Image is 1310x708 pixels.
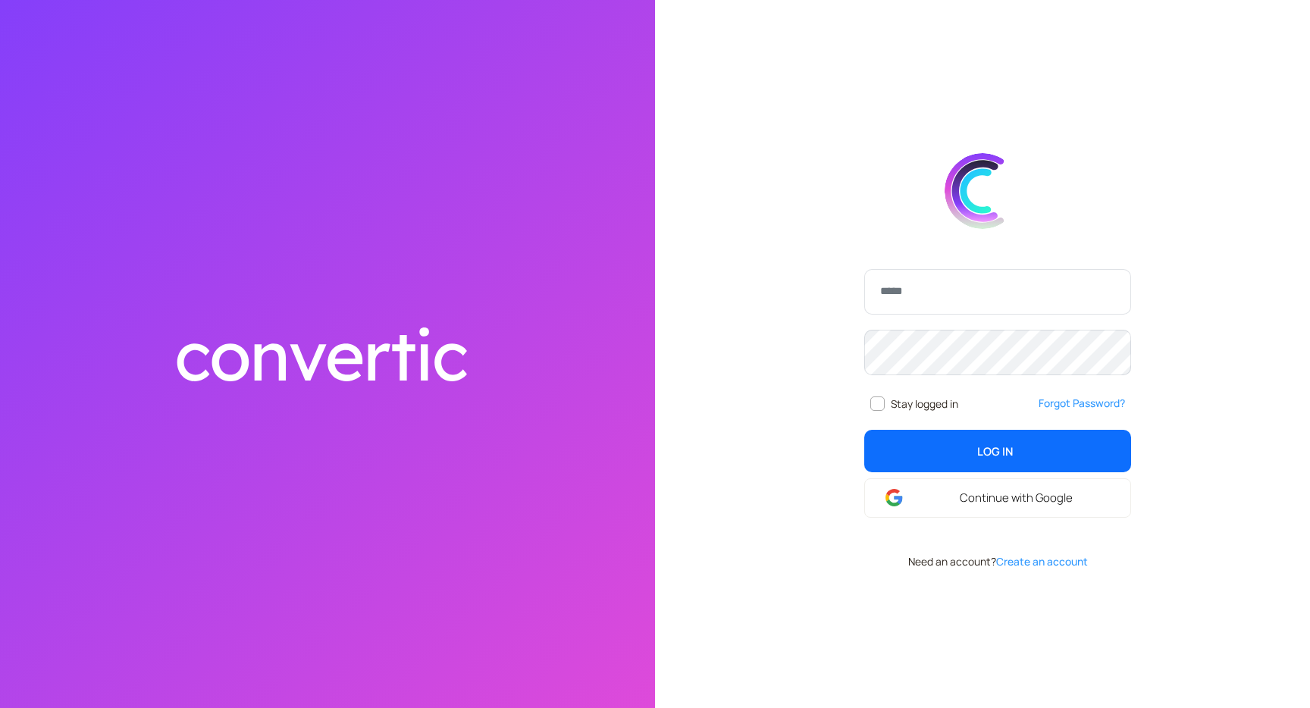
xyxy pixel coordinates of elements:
img: convertic text [177,327,467,381]
div: Need an account? [846,554,1149,570]
img: convert.svg [945,153,1020,229]
span: Log In [977,443,1013,459]
a: Forgot Password? [1039,396,1125,410]
img: google-login.svg [885,488,904,507]
button: Log In [864,430,1131,472]
a: Create an account [996,554,1088,569]
a: Continue with Google [864,478,1131,518]
span: Continue with Google [922,491,1111,505]
span: Stay logged in [891,393,958,415]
